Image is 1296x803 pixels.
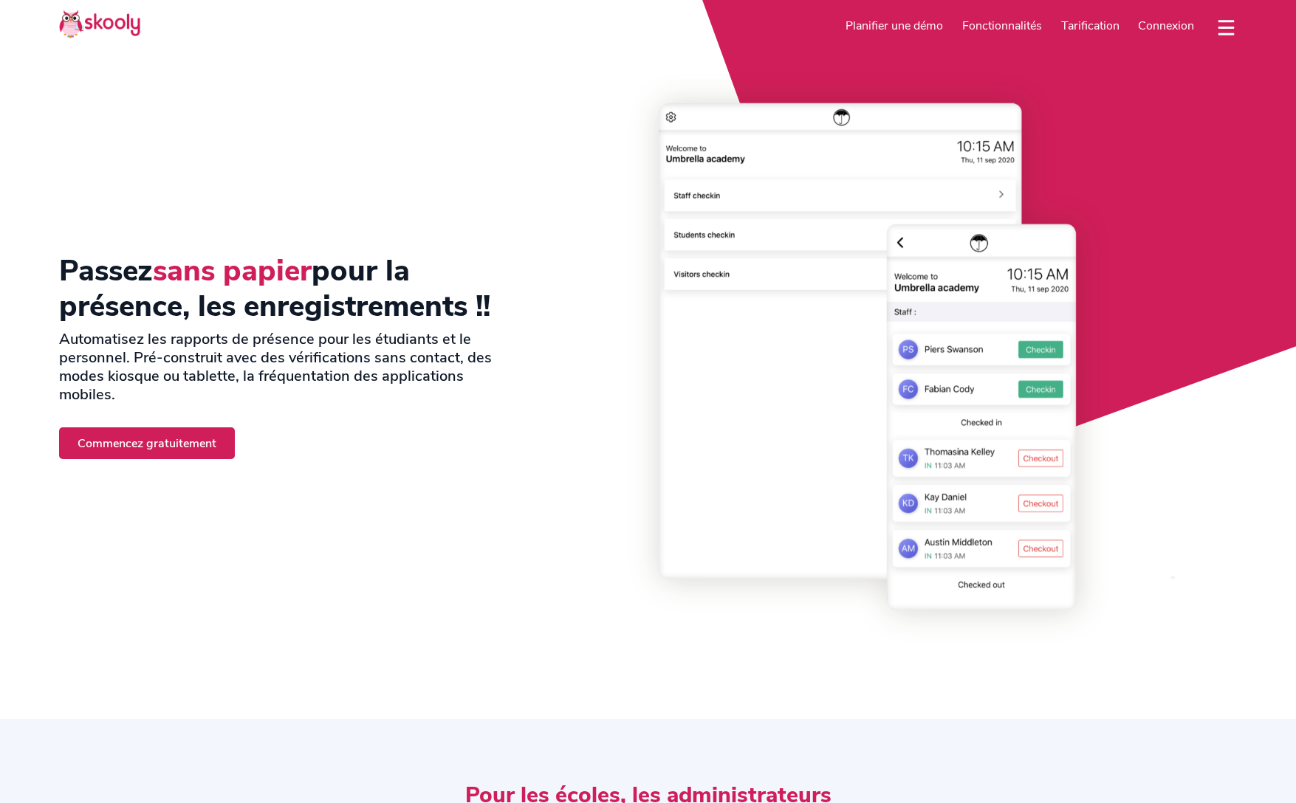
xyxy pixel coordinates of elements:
[1128,14,1204,38] a: Connexion
[1061,18,1120,34] span: Tarification
[59,10,140,38] img: Skooly
[1216,10,1237,44] button: dropdown menu
[59,253,507,324] h1: Passez pour la présence, les enregistrements !!
[59,427,235,459] a: Commencez gratuitement
[59,330,507,404] h2: Automatisez les rapports de présence pour les étudiants et le personnel. Pré-construit avec des v...
[530,89,1237,624] img: Logiciel et application de gestion de la fréquentation des étudiants - <span class='notranslate'>...
[153,251,312,291] span: sans papier
[837,14,953,38] a: Planifier une démo
[953,14,1052,38] a: Fonctionnalités
[1052,14,1129,38] a: Tarification
[1138,18,1194,34] span: Connexion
